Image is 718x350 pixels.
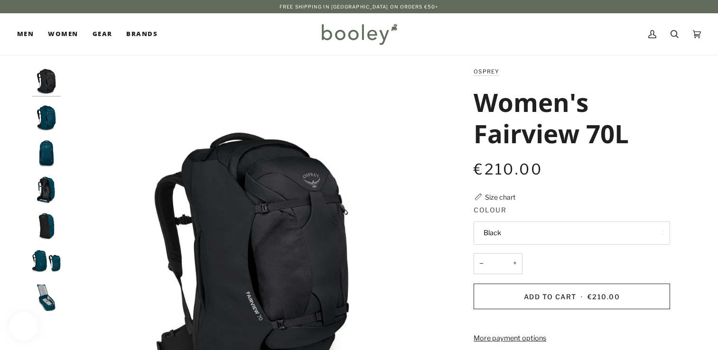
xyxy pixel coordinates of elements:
[317,20,401,48] img: Booley
[474,333,670,344] a: More payment options
[17,13,41,55] a: Men
[474,221,670,245] button: Black
[474,253,489,275] button: −
[474,205,506,215] span: Colour
[32,139,61,167] img: Osprey Women's Fairview 70L Night Jungle Blue - Booley Galway
[485,192,515,202] div: Size chart
[578,293,585,301] span: •
[126,29,158,39] span: Brands
[32,212,61,240] img: Osprey Women's Fairview 70L Night Jungle Blue - Booley Galway
[474,284,670,309] button: Add to Cart • €210.00
[474,253,522,275] input: Quantity
[32,248,61,276] img: Osprey Women's Fairview 70L Night Jungle Blue - Booley Galway
[32,175,61,204] img: Osprey Women's Fairview 70L Night Jungle Blue - Booley Galway
[32,66,61,95] img: Osprey Women's Fairview 70L Black - Booley Galway
[587,293,620,301] span: €210.00
[507,253,522,275] button: +
[524,293,577,301] span: Add to Cart
[474,160,542,178] span: €210.00
[17,29,34,39] span: Men
[32,285,61,313] img: Osprey Women's Fairview 70L Night Jungle Blue - Booley Galway
[41,13,85,55] a: Women
[93,29,112,39] span: Gear
[85,13,120,55] a: Gear
[32,103,61,131] img: Osprey Women's Fairview 70L Night Jungle Blue - Booley Galway
[280,3,438,10] p: Free Shipping in [GEOGRAPHIC_DATA] on Orders €50+
[474,86,663,149] h1: Women's Fairview 70L
[474,68,500,75] a: Osprey
[48,29,78,39] span: Women
[9,312,38,341] iframe: Button to open loyalty program pop-up
[119,13,165,55] a: Brands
